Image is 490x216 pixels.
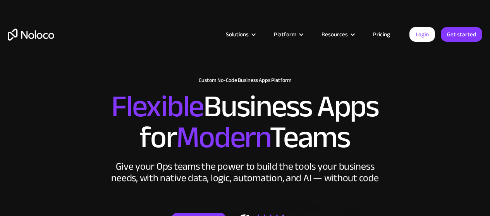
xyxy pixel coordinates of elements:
div: Solutions [226,29,249,39]
h1: Custom No-Code Business Apps Platform [8,77,482,83]
div: Solutions [216,29,264,39]
div: Resources [312,29,363,39]
div: Platform [274,29,296,39]
div: Resources [322,29,348,39]
a: home [8,29,54,41]
a: Login [409,27,435,42]
h2: Business Apps for Teams [8,91,482,153]
a: Pricing [363,29,400,39]
span: Modern [176,109,270,166]
span: Flexible [111,78,203,135]
div: Platform [264,29,312,39]
div: Give your Ops teams the power to build the tools your business needs, with native data, logic, au... [110,161,381,184]
a: Get started [441,27,482,42]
